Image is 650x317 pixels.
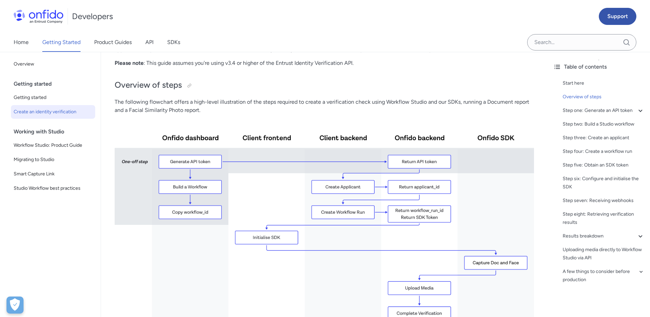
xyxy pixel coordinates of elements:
a: Studio Workflow best practices [11,182,95,195]
span: Getting started [14,93,92,102]
a: Step four: Create a workflow run [563,147,645,156]
a: Workflow Studio: Product Guide [11,139,95,152]
a: Step seven: Receiving webhooks [563,197,645,205]
a: Step two: Build a Studio workflow [563,120,645,128]
p: : This guide assumes you're using v3.4 or higher of the Entrust Identity Verification API. [115,59,534,67]
input: Onfido search input field [527,34,636,51]
span: Migrating to Studio [14,156,92,164]
button: Open Preferences [6,297,24,314]
a: Smart Capture Link [11,167,95,181]
a: Overview of steps [563,93,645,101]
a: Overview [11,57,95,71]
a: Migrating to Studio [11,153,95,167]
a: Step six: Configure and initialise the SDK [563,175,645,191]
h2: Overview of steps [115,80,534,91]
span: Overview [14,60,92,68]
strong: Please note [115,60,144,66]
a: Step one: Generate an API token [563,106,645,115]
a: Start here [563,79,645,87]
div: Working with Studio [14,125,98,139]
img: Onfido Logo [14,10,63,23]
a: Support [599,8,636,25]
a: Step five: Obtain an SDK token [563,161,645,169]
a: Create an identity verification [11,105,95,119]
a: SDKs [167,33,180,52]
a: Getting started [11,91,95,104]
span: Smart Capture Link [14,170,92,178]
h1: Developers [72,11,113,22]
a: Uploading media directly to Workflow Studio via API [563,246,645,262]
div: Cookie Preferences [6,297,24,314]
a: Results breakdown [563,232,645,240]
span: Studio Workflow best practices [14,184,92,192]
a: API [145,33,154,52]
a: Product Guides [94,33,132,52]
a: Getting Started [42,33,81,52]
div: Table of contents [553,63,645,71]
span: Workflow Studio: Product Guide [14,141,92,149]
div: Getting started [14,77,98,91]
a: A few things to consider before production [563,268,645,284]
a: Step eight: Retrieving verification results [563,210,645,227]
span: Create an identity verification [14,108,92,116]
a: Step three: Create an applicant [563,134,645,142]
a: Home [14,33,29,52]
p: The following flowchart offers a high-level illustration of the steps required to create a verifi... [115,98,534,114]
